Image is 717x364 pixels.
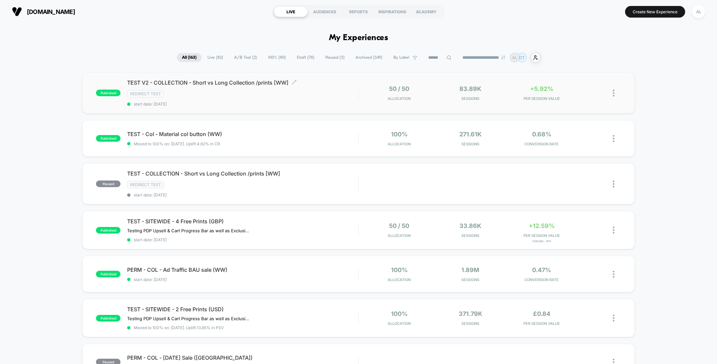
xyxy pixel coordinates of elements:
[127,316,250,321] span: Testing PDP Upsell & Cart Progress Bar as well as Exclusive Free Prints in the Cart
[391,131,408,138] span: 100%
[508,321,576,326] span: PER SESSION VALUE
[263,53,291,62] span: 100% ( 80 )
[96,315,120,322] span: published
[391,310,408,317] span: 100%
[388,142,411,146] span: Allocation
[508,277,576,282] span: CONVERSION RATE
[177,53,201,62] span: All ( 163 )
[459,85,481,92] span: 83.89k
[96,135,120,142] span: published
[134,141,220,146] span: Moved to 100% on: [DATE] . Uplift: 4.62% in CR
[127,192,358,197] span: start date: [DATE]
[459,131,482,138] span: 271.61k
[127,90,164,98] span: Redirect Test
[393,55,409,60] span: By Label
[519,55,525,60] p: DT
[508,142,576,146] span: CONVERSION RATE
[329,33,388,43] h1: My Experiences
[437,277,504,282] span: Sessions
[613,135,614,142] img: close
[12,7,22,17] img: Visually logo
[127,266,358,273] span: PERM - COL - Ad Traffic BAU sale (WW)
[690,5,707,19] button: AL
[292,53,319,62] span: Draft ( 78 )
[529,222,555,229] span: +12.59%
[512,55,517,60] p: AL
[613,271,614,278] img: close
[127,102,358,107] span: start date: [DATE]
[437,233,504,238] span: Sessions
[127,306,358,313] span: TEST - SITEWIDE - 2 Free Prints (USD)
[96,181,120,187] span: paused
[533,310,550,317] span: £0.84
[461,266,479,273] span: 1.89M
[96,271,120,277] span: published
[613,315,614,322] img: close
[530,85,553,92] span: +5.92%
[508,96,576,101] span: PER SESSION VALUE
[375,6,409,17] div: INSPIRATIONS
[127,354,358,361] span: PERM - COL - [DATE] Sale ([GEOGRAPHIC_DATA])
[508,240,576,243] span: for £80 - 2FP
[308,6,342,17] div: AUDIENCES
[437,142,504,146] span: Sessions
[127,79,358,86] span: TEST V2 - COLLECTION - Short vs Long Collection /prints [WW]
[351,53,387,62] span: Archived ( 349 )
[613,227,614,234] img: close
[127,181,164,188] span: Redirect Test
[389,222,409,229] span: 50 / 50
[532,131,551,138] span: 0.68%
[437,96,504,101] span: Sessions
[134,325,224,330] span: Moved to 100% on: [DATE] . Uplift: 13.85% in PSV
[508,233,576,238] span: PER SESSION VALUE
[342,6,375,17] div: REPORTS
[274,6,308,17] div: LIVE
[532,266,551,273] span: 0.47%
[391,266,408,273] span: 100%
[320,53,350,62] span: Paused ( 3 )
[501,55,505,59] img: end
[388,277,411,282] span: Allocation
[613,181,614,187] img: close
[127,131,358,137] span: TEST - Col - Material col button (WW)
[127,237,358,242] span: start date: [DATE]
[10,6,77,17] button: [DOMAIN_NAME]
[613,90,614,97] img: close
[625,6,685,18] button: Create New Experience
[692,5,705,18] div: AL
[127,218,358,225] span: TEST - SITEWIDE - 4 Free Prints (GBP)
[389,85,409,92] span: 50 / 50
[96,90,120,96] span: published
[459,310,482,317] span: 371.79k
[388,233,411,238] span: Allocation
[202,53,228,62] span: Live ( 82 )
[27,8,75,15] span: [DOMAIN_NAME]
[96,227,120,234] span: published
[437,321,504,326] span: Sessions
[409,6,443,17] div: ACADEMY
[388,96,411,101] span: Allocation
[127,170,358,177] span: TEST - COLLECTION - Short vs Long Collection /prints [WW]
[229,53,262,62] span: A/B Test ( 2 )
[459,222,481,229] span: 33.86k
[127,277,358,282] span: start date: [DATE]
[388,321,411,326] span: Allocation
[127,228,250,233] span: Testing PDP Upsell & Cart Progress Bar as well as Exclusive Free Prints in the Cart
